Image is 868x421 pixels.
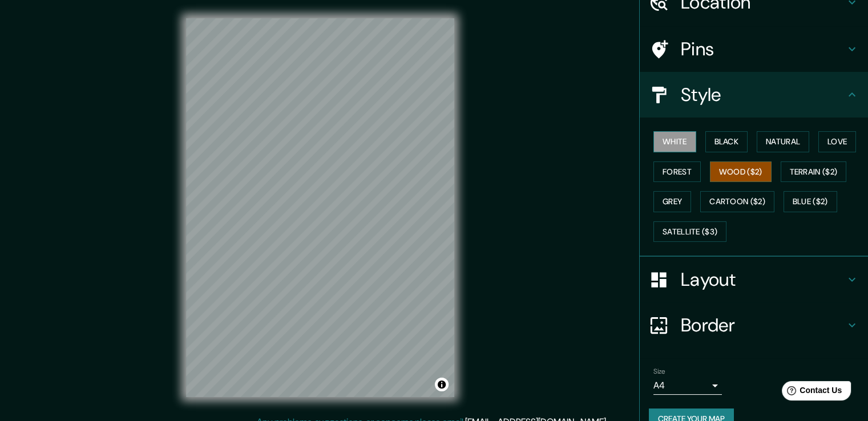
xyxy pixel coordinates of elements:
div: Pins [640,26,868,72]
div: Style [640,72,868,118]
button: Black [705,131,748,152]
h4: Pins [681,38,845,60]
button: Toggle attribution [435,378,449,391]
button: Satellite ($3) [653,221,726,242]
button: Grey [653,191,691,212]
div: Border [640,302,868,348]
button: Cartoon ($2) [700,191,774,212]
button: Forest [653,161,701,183]
canvas: Map [186,18,454,397]
label: Size [653,367,665,377]
button: Love [818,131,856,152]
h4: Style [681,83,845,106]
div: Layout [640,257,868,302]
div: A4 [653,377,722,395]
h4: Layout [681,268,845,291]
button: Blue ($2) [784,191,837,212]
button: Natural [757,131,809,152]
iframe: Help widget launcher [766,377,855,408]
button: Wood ($2) [710,161,772,183]
button: Terrain ($2) [781,161,847,183]
button: White [653,131,696,152]
h4: Border [681,314,845,337]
